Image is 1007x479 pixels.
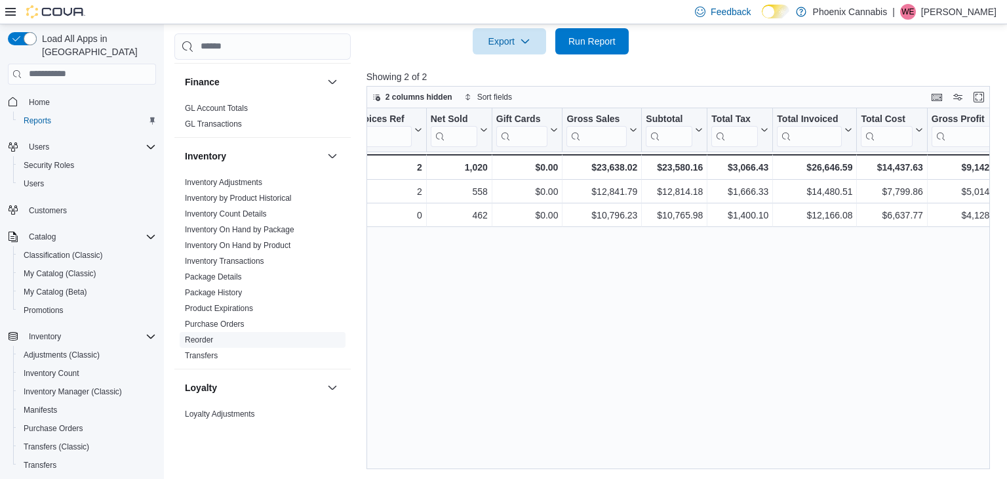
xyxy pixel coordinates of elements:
h3: Loyalty [185,381,217,394]
span: Dark Mode [762,18,762,19]
span: 2 columns hidden [385,92,452,102]
img: Cova [26,5,85,18]
a: GL Account Totals [185,103,248,112]
button: My Catalog (Classic) [13,264,161,283]
div: Gift Card Sales [496,113,548,146]
div: Loyalty [174,406,351,442]
span: Inventory Manager (Classic) [18,384,156,400]
button: Inventory Count [13,364,161,383]
span: Loyalty Adjustments [185,408,255,419]
div: 1,020 [431,159,488,175]
button: Gift Cards [496,113,559,146]
button: Inventory [3,327,161,346]
span: We [901,4,914,20]
a: Reorder [185,335,213,344]
button: Subtotal [646,113,703,146]
span: Package Details [185,271,242,281]
div: Total Invoiced [777,113,842,125]
div: Invoices Ref [350,113,411,125]
div: Total Cost [861,113,912,146]
div: Gross Profit [932,113,992,146]
span: Inventory Count [18,365,156,381]
div: $0.00 [496,207,559,223]
div: $12,841.79 [566,184,637,199]
span: Promotions [24,305,64,316]
button: Loyalty [185,381,322,394]
a: Purchase Orders [18,421,89,436]
span: Run Report [568,35,616,48]
div: Inventory [174,174,351,368]
div: $4,128.21 [932,207,1002,223]
span: Export [481,28,538,54]
span: Load All Apps in [GEOGRAPHIC_DATA] [37,32,156,58]
span: Home [29,97,50,108]
span: Transfers [24,460,56,470]
a: Package History [185,287,242,297]
span: Classification (Classic) [24,250,103,260]
div: Total Tax [711,113,758,146]
div: $12,814.18 [646,184,703,199]
button: Inventory [325,148,340,163]
div: $6,637.77 [861,207,922,223]
span: Transfers (Classic) [24,442,89,452]
span: Inventory Count Details [185,208,267,219]
span: Promotions [18,302,156,318]
button: Transfers (Classic) [13,438,161,456]
div: $14,437.63 [861,159,922,175]
span: Inventory Manager (Classic) [24,386,122,397]
button: Export [473,28,546,54]
span: Feedback [711,5,751,18]
p: | [892,4,895,20]
span: Security Roles [18,157,156,173]
a: My Catalog (Classic) [18,266,102,281]
div: $1,400.10 [711,207,768,223]
span: Transfers (Classic) [18,439,156,455]
div: $5,014.32 [932,184,1002,199]
button: Security Roles [13,156,161,175]
span: Package History [185,287,242,297]
button: Customers [3,201,161,220]
div: 558 [431,184,488,199]
span: Product Expirations [185,302,253,313]
a: Package Details [185,272,242,281]
a: Users [18,176,49,192]
button: Keyboard shortcuts [929,89,945,105]
span: Sort fields [477,92,512,102]
a: Classification (Classic) [18,247,108,263]
button: Gross Profit [932,113,1002,146]
div: Total Tax [711,113,758,125]
div: $10,765.98 [646,207,703,223]
span: Security Roles [24,160,74,171]
p: [PERSON_NAME] [921,4,997,20]
button: Transfers [13,456,161,474]
a: Transfers (Classic) [18,439,94,455]
div: Subtotal [646,113,692,125]
button: Inventory [24,329,66,344]
a: Product Expirations [185,303,253,312]
span: Purchase Orders [185,318,245,329]
span: My Catalog (Classic) [24,268,96,279]
div: $3,066.43 [711,159,768,175]
a: Inventory by Product Historical [185,193,292,202]
span: My Catalog (Classic) [18,266,156,281]
button: Enter fullscreen [971,89,987,105]
a: Promotions [18,302,69,318]
div: $23,580.16 [646,159,703,175]
button: Loyalty [325,379,340,395]
button: Home [3,93,161,112]
p: Showing 2 of 2 [366,70,997,83]
button: 2 columns hidden [367,89,458,105]
div: Finance [174,100,351,136]
button: Inventory [185,149,322,162]
span: Manifests [18,402,156,418]
p: Phoenix Cannabis [813,4,888,20]
div: Gross Profit [932,113,992,125]
button: Catalog [3,228,161,246]
div: Gift Cards [496,113,548,125]
div: $14,480.51 [777,184,852,199]
a: Transfers [18,457,62,473]
div: Gross Sales [566,113,627,146]
a: Manifests [18,402,62,418]
div: $7,799.86 [861,184,922,199]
